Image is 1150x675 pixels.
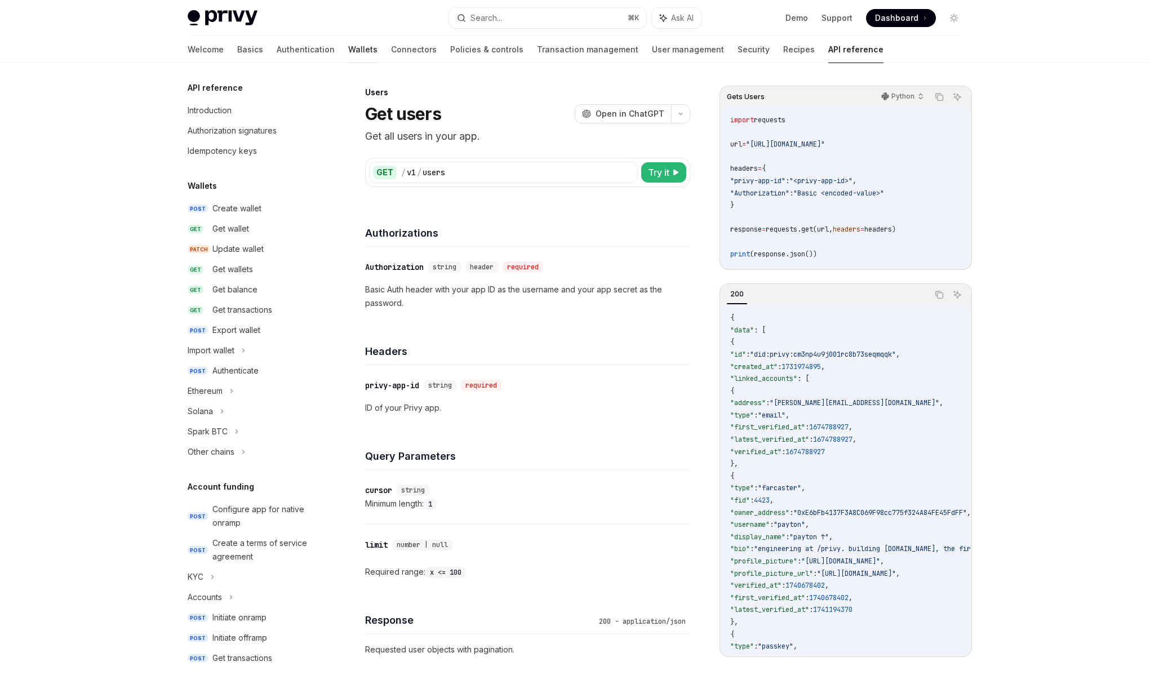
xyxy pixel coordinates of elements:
a: Transaction management [537,36,638,63]
button: Ask AI [652,8,701,28]
span: string [433,263,456,272]
p: ID of your Privy app. [365,401,690,415]
div: Get wallets [212,263,253,276]
a: Support [822,12,852,24]
span: }, [730,459,738,468]
span: , [967,508,971,517]
div: limit [365,539,388,550]
a: Authentication [277,36,335,63]
p: Get all users in your app. [365,128,690,144]
span: , [821,362,825,371]
span: }, [730,618,738,627]
span: POST [188,634,208,642]
a: Security [738,36,770,63]
span: "linked_accounts" [730,374,797,383]
span: : [750,496,754,505]
div: Get transactions [212,651,272,665]
h4: Headers [365,344,690,359]
a: POSTCreate a terms of service agreement [179,533,323,567]
span: import [730,116,754,125]
a: GETGet wallet [179,219,323,239]
span: "0xE6bFb4137F3A8C069F98cc775f324A84FE45FdFF" [793,508,967,517]
span: POST [188,654,208,663]
h4: Authorizations [365,225,690,241]
span: : [750,544,754,553]
span: headers [730,164,758,173]
span: "verified_at" [730,581,782,590]
p: Basic Auth header with your app ID as the username and your app secret as the password. [365,283,690,310]
div: Ethereum [188,384,223,398]
span: , [896,350,900,359]
span: POST [188,614,208,622]
a: PATCHUpdate wallet [179,239,323,259]
span: "display_name" [730,532,785,541]
span: string [428,381,452,390]
button: Toggle dark mode [945,9,963,27]
div: Solana [188,405,213,418]
div: Required range: [365,565,690,579]
span: : [813,569,817,578]
span: POST [188,326,208,335]
span: : [797,557,801,566]
div: Search... [470,11,502,25]
span: "bio" [730,544,750,553]
span: "payton" [774,520,805,529]
div: Authorization signatures [188,124,277,137]
span: 1740678402 [785,581,825,590]
a: Connectors [391,36,437,63]
span: "latest_verified_at" [730,605,809,614]
span: (response.json()) [750,250,817,259]
span: 4423 [754,496,770,505]
span: "address" [730,398,766,407]
span: "id" [730,350,746,359]
a: Wallets [348,36,378,63]
span: "passkey" [758,642,793,651]
div: Other chains [188,445,234,459]
span: GET [188,286,203,294]
a: POSTCreate wallet [179,198,323,219]
span: "farcaster" [758,483,801,492]
span: "first_verified_at" [730,593,805,602]
div: required [461,380,501,391]
span: GET [188,306,203,314]
div: Authenticate [212,364,259,378]
span: 1674788927 [785,447,825,456]
span: Ask AI [671,12,694,24]
span: GET [188,225,203,233]
span: "owner_address" [730,508,789,517]
button: Ask AI [950,287,965,302]
span: requests [754,116,785,125]
span: "Basic <encoded-value>" [793,189,884,198]
div: Accounts [188,590,222,604]
span: POST [188,512,208,521]
h1: Get users [365,104,441,124]
span: : [782,581,785,590]
code: x <= 100 [425,567,466,578]
div: Import wallet [188,344,234,357]
span: : [ [754,326,766,335]
span: url [730,140,742,149]
span: "credential_id" [730,654,789,663]
span: GET [188,265,203,274]
a: Recipes [783,36,815,63]
h4: Response [365,612,594,628]
span: { [762,164,766,173]
div: privy-app-id [365,380,419,391]
div: 200 - application/json [594,616,690,627]
div: GET [373,166,397,179]
a: POSTGet transactions [179,648,323,668]
div: Initiate onramp [212,611,267,624]
span: , [852,176,856,185]
span: { [730,472,734,481]
a: Basics [237,36,263,63]
div: Configure app for native onramp [212,503,316,530]
span: "fid" [730,496,750,505]
div: Authorization [365,261,424,273]
span: "payton ↑" [789,532,829,541]
button: Open in ChatGPT [575,104,671,123]
div: users [423,167,445,178]
div: Get transactions [212,303,272,317]
h5: API reference [188,81,243,95]
span: , [849,593,852,602]
div: Idempotency keys [188,144,257,158]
